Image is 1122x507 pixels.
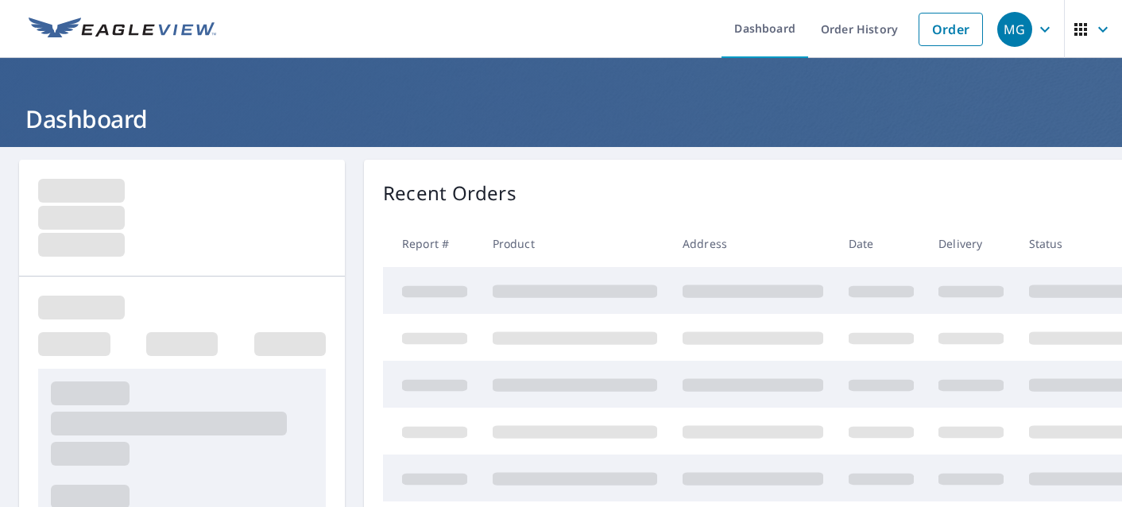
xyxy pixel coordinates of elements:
th: Product [480,220,670,267]
div: MG [997,12,1032,47]
th: Address [670,220,836,267]
a: Order [919,13,983,46]
h1: Dashboard [19,103,1103,135]
img: EV Logo [29,17,216,41]
p: Recent Orders [383,179,517,207]
th: Delivery [926,220,1016,267]
th: Date [836,220,927,267]
th: Report # [383,220,480,267]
